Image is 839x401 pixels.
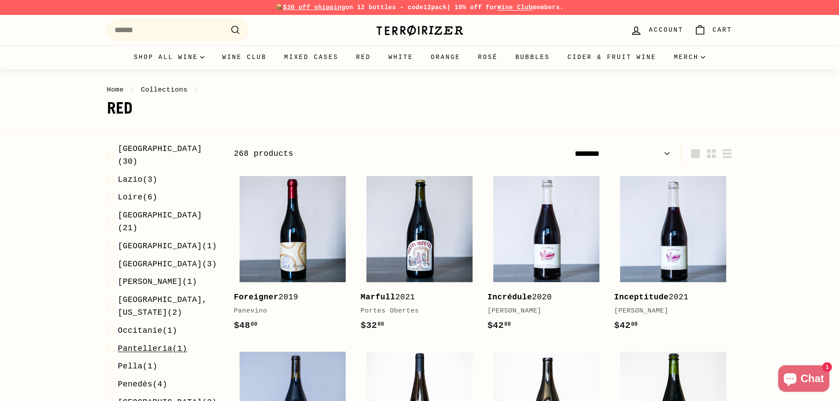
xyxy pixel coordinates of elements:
[141,86,188,94] a: Collections
[128,86,137,94] span: /
[506,45,558,69] a: Bubbles
[107,99,732,117] h1: Red
[107,85,732,95] nav: breadcrumbs
[488,306,597,316] div: [PERSON_NAME]
[504,321,511,327] sup: 00
[118,276,197,288] span: (1)
[118,240,217,253] span: (1)
[631,321,638,327] sup: 00
[361,306,470,316] div: Portes Obertes
[192,86,201,94] span: /
[213,45,275,69] a: Wine Club
[361,291,470,304] div: 2021
[488,291,597,304] div: 2020
[649,25,683,35] span: Account
[275,45,347,69] a: Mixed Cases
[118,360,158,373] span: (1)
[234,291,343,304] div: 2019
[107,3,732,12] p: 📦 on 12 bottles - code | 10% off for members.
[361,293,395,302] b: Marfull
[614,320,638,331] span: $42
[118,260,202,269] span: [GEOGRAPHIC_DATA]
[118,173,158,186] span: (3)
[283,4,346,11] span: $30 off shipping
[118,380,153,389] span: Penedès
[118,324,177,337] span: (1)
[107,86,124,94] a: Home
[118,378,168,391] span: (4)
[713,25,732,35] span: Cart
[469,45,506,69] a: Rosé
[118,344,173,353] span: Pantelleria
[380,45,422,69] a: White
[614,293,669,302] b: Inceptitude
[347,45,380,69] a: Red
[361,170,479,342] a: Marfull2021Portes Obertes
[118,144,202,153] span: [GEOGRAPHIC_DATA]
[422,45,469,69] a: Orange
[234,306,343,316] div: Panevino
[89,45,750,69] div: Primary
[625,17,688,43] a: Account
[488,293,532,302] b: Incrédule
[361,320,384,331] span: $32
[234,147,483,160] div: 268 products
[234,293,278,302] b: Foreigner
[118,326,163,335] span: Occitanie
[559,45,665,69] a: Cider & Fruit Wine
[423,4,447,11] strong: 12pack
[234,320,258,331] span: $48
[665,45,714,69] summary: Merch
[118,211,202,220] span: [GEOGRAPHIC_DATA]
[488,320,511,331] span: $42
[118,277,182,286] span: [PERSON_NAME]
[118,242,202,250] span: [GEOGRAPHIC_DATA]
[614,291,724,304] div: 2021
[118,342,188,355] span: (1)
[689,17,738,43] a: Cart
[251,321,257,327] sup: 00
[118,295,207,317] span: [GEOGRAPHIC_DATA], [US_STATE]
[118,294,220,319] span: (2)
[776,365,832,394] inbox-online-store-chat: Shopify online store chat
[118,362,143,371] span: Pella
[118,175,143,184] span: Lazio
[234,170,352,342] a: Foreigner2019Panevino
[118,143,220,168] span: (30)
[614,306,724,316] div: [PERSON_NAME]
[377,321,384,327] sup: 00
[118,258,217,271] span: (3)
[488,170,606,342] a: Incrédule2020[PERSON_NAME]
[118,193,143,202] span: Loire
[125,45,214,69] summary: Shop all wine
[497,4,532,11] a: Wine Club
[118,209,220,235] span: (21)
[118,191,158,204] span: (6)
[614,170,732,342] a: Inceptitude2021[PERSON_NAME]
